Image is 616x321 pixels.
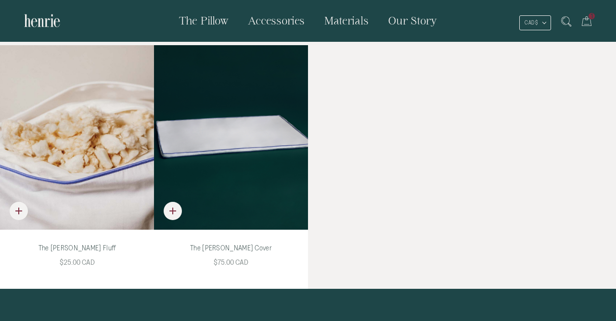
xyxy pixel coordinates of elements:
[10,235,144,273] a: The Henrie Pillow Fluff
[588,12,595,20] span: 1
[248,14,305,26] span: Accessories
[214,258,248,266] span: $75.00 CAD
[173,243,289,254] p: The [PERSON_NAME] Cover
[154,45,308,230] a: The Henrie Pillow Cover
[19,243,135,254] p: The [PERSON_NAME] Fluff
[388,14,437,26] span: Our Story
[24,10,60,32] img: Henrie
[164,235,298,273] a: The Henrie Pillow Cover
[519,15,551,30] button: CAD $
[60,258,95,266] span: $25.00 CAD
[179,14,229,26] span: The Pillow
[324,14,369,26] span: Materials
